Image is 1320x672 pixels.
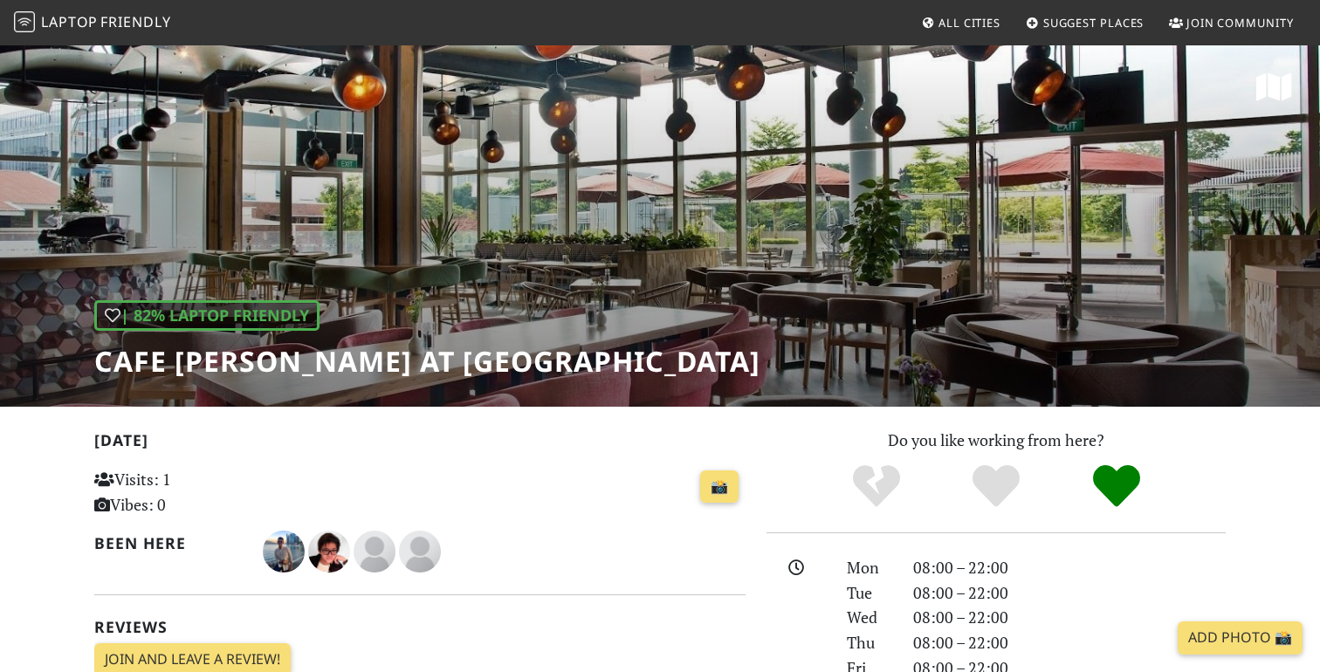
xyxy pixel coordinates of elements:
h2: Been here [94,534,242,552]
span: Laptop [41,12,98,31]
div: Definitely! [1056,463,1177,511]
span: Albert Soerjonoto [308,539,354,560]
div: Thu [836,630,903,655]
img: LaptopFriendly [14,11,35,32]
span: Isabelle Ng [399,539,441,560]
span: Friendly [100,12,170,31]
div: Wed [836,605,903,630]
span: Max T [354,539,399,560]
div: 08:00 – 22:00 [903,630,1236,655]
a: 📸 [700,470,739,504]
div: | 82% Laptop Friendly [94,300,320,331]
a: All Cities [914,7,1007,38]
span: Suggest Places [1043,15,1145,31]
div: 08:00 – 22:00 [903,580,1236,606]
img: blank-535327c66bd565773addf3077783bbfce4b00ec00e9fd257753287c682c7fa38.png [354,531,395,573]
p: Do you like working from here? [767,428,1226,453]
a: Join Community [1162,7,1301,38]
span: James Wong [263,539,308,560]
div: Yes [936,463,1056,511]
a: Suggest Places [1019,7,1152,38]
div: No [816,463,937,511]
div: 08:00 – 22:00 [903,555,1236,580]
div: Tue [836,580,903,606]
h2: [DATE] [94,431,746,456]
h1: Cafe [PERSON_NAME] at [GEOGRAPHIC_DATA] [94,345,760,378]
div: Mon [836,555,903,580]
img: 3221-james.jpg [263,531,305,573]
img: 2075-albert.jpg [308,531,350,573]
a: LaptopFriendly LaptopFriendly [14,8,171,38]
img: blank-535327c66bd565773addf3077783bbfce4b00ec00e9fd257753287c682c7fa38.png [399,531,441,573]
h2: Reviews [94,618,746,636]
p: Visits: 1 Vibes: 0 [94,467,298,518]
div: 08:00 – 22:00 [903,605,1236,630]
span: All Cities [938,15,1000,31]
a: Add Photo 📸 [1178,621,1303,655]
span: Join Community [1186,15,1294,31]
